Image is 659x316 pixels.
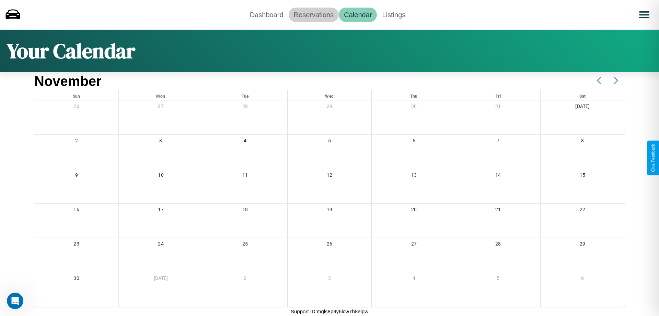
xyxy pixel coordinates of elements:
div: 23 [34,238,118,252]
div: 25 [203,238,287,252]
div: 2 [203,272,287,286]
p: Support ID: mgls8p9y6lcw7h8elpw [291,307,368,316]
div: 18 [203,204,287,218]
div: 11 [203,169,287,183]
div: 7 [456,135,540,149]
h2: November [34,74,102,89]
div: 5 [288,135,372,149]
div: 10 [119,169,203,183]
div: 28 [456,238,540,252]
h1: Your Calendar [7,37,135,65]
div: Give Feedback [651,144,656,172]
div: 20 [372,204,456,218]
div: Fri [456,90,540,100]
div: 3 [288,272,372,286]
div: 29 [541,238,625,252]
div: 16 [34,204,118,218]
div: 4 [203,135,287,149]
a: Listings [377,8,411,22]
div: 26 [288,238,372,252]
div: 27 [372,238,456,252]
div: 30 [372,100,456,115]
div: 30 [34,272,118,286]
div: Mon [119,90,203,100]
div: 27 [119,100,203,115]
div: Tue [203,90,287,100]
div: 8 [541,135,625,149]
div: Sun [34,90,118,100]
div: 14 [456,169,540,183]
a: Dashboard [245,8,289,22]
div: 31 [456,100,540,115]
div: 6 [541,272,625,286]
div: Wed [288,90,372,100]
button: Open menu [635,5,654,24]
div: 13 [372,169,456,183]
div: Thu [372,90,456,100]
a: Calendar [339,8,377,22]
div: 2 [34,135,118,149]
div: 6 [372,135,456,149]
a: Reservations [289,8,339,22]
div: 5 [456,272,540,286]
div: 28 [203,100,287,115]
div: 17 [119,204,203,218]
div: 19 [288,204,372,218]
div: 12 [288,169,372,183]
div: 22 [541,204,625,218]
iframe: Intercom live chat [7,293,23,309]
div: 24 [119,238,203,252]
div: 3 [119,135,203,149]
div: 21 [456,204,540,218]
div: Sat [541,90,625,100]
div: [DATE] [541,100,625,115]
div: 29 [288,100,372,115]
div: 4 [372,272,456,286]
div: 26 [34,100,118,115]
div: 15 [541,169,625,183]
div: 9 [34,169,118,183]
div: [DATE] [119,272,203,286]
